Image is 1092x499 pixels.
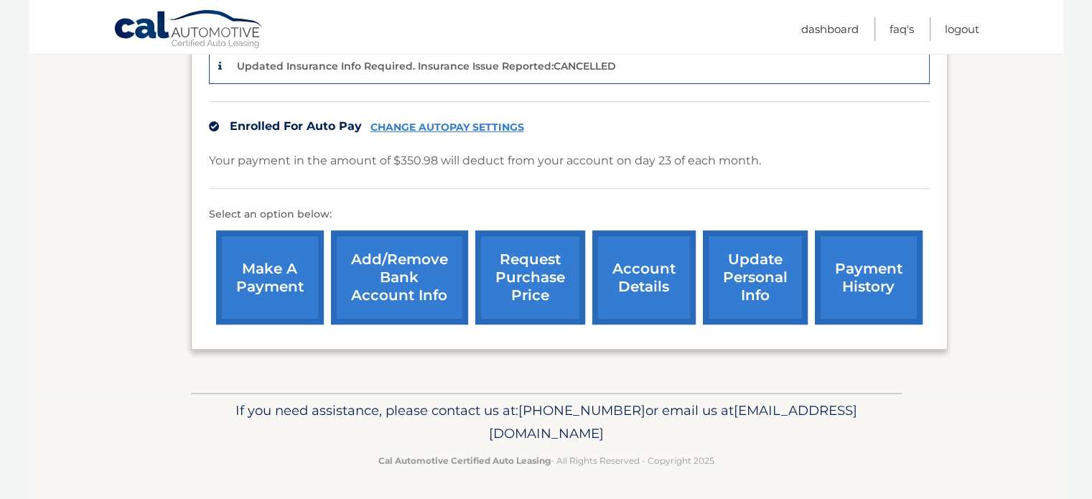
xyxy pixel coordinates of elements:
[815,230,923,325] a: payment history
[475,230,585,325] a: request purchase price
[230,119,362,133] span: Enrolled For Auto Pay
[200,453,892,468] p: - All Rights Reserved - Copyright 2025
[209,151,761,171] p: Your payment in the amount of $350.98 will deduct from your account on day 23 of each month.
[237,60,616,73] p: Updated Insurance Info Required. Insurance Issue Reported:CANCELLED
[703,230,808,325] a: update personal info
[200,399,892,445] p: If you need assistance, please contact us at: or email us at
[370,121,524,134] a: CHANGE AUTOPAY SETTINGS
[945,17,979,41] a: Logout
[592,230,696,325] a: account details
[801,17,859,41] a: Dashboard
[489,402,857,442] span: [EMAIL_ADDRESS][DOMAIN_NAME]
[113,9,264,51] a: Cal Automotive
[216,230,324,325] a: make a payment
[890,17,914,41] a: FAQ's
[209,121,219,131] img: check.svg
[331,230,468,325] a: Add/Remove bank account info
[518,402,645,419] span: [PHONE_NUMBER]
[378,455,551,466] strong: Cal Automotive Certified Auto Leasing
[209,206,930,223] p: Select an option below:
